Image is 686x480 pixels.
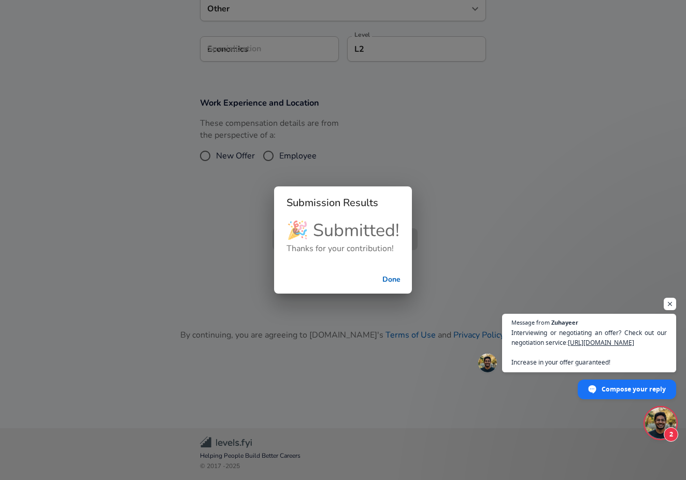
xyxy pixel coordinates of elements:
[511,319,550,325] span: Message from
[375,270,408,289] button: successful-submission-button
[664,427,678,442] span: 2
[511,328,667,367] span: Interviewing or negotiating an offer? Check out our negotiation service: Increase in your offer g...
[602,380,666,398] span: Compose your reply
[274,186,412,220] h2: Submission Results
[287,220,399,241] h4: 🎉 Submitted!
[551,319,578,325] span: Zuhayeer
[645,408,676,439] div: Open chat
[287,241,399,256] h6: Thanks for your contribution!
